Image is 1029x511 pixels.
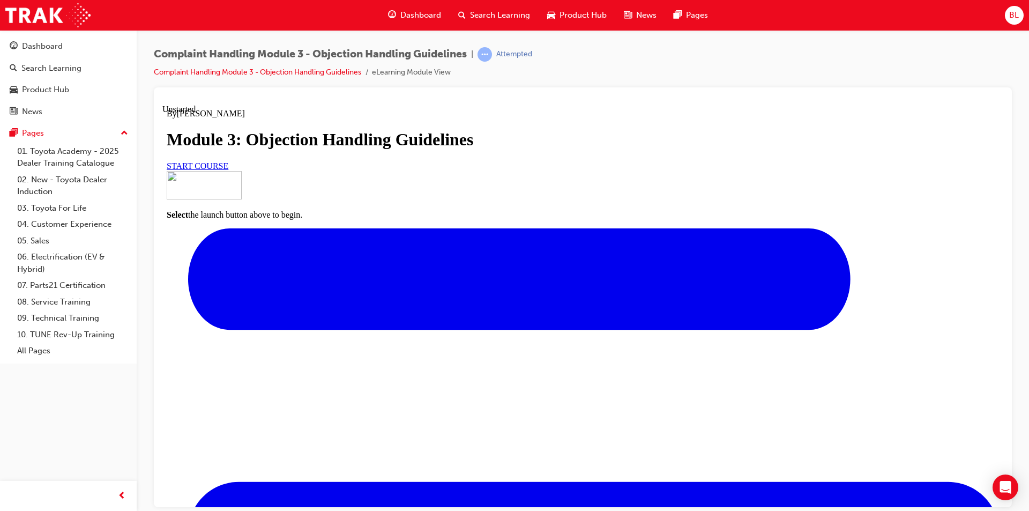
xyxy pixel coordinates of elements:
img: Trak [5,3,91,27]
a: 09. Technical Training [13,310,132,327]
span: news-icon [10,107,18,117]
span: BL [1009,9,1019,21]
a: All Pages [13,343,132,359]
span: car-icon [10,85,18,95]
span: Search Learning [470,9,530,21]
a: 10. TUNE Rev-Up Training [13,327,132,343]
span: [PERSON_NAME] [14,4,83,13]
a: news-iconNews [615,4,665,26]
button: Pages [4,123,132,143]
span: Dashboard [400,9,441,21]
a: 02. New - Toyota Dealer Induction [13,172,132,200]
div: Open Intercom Messenger [993,475,1018,500]
a: 07. Parts21 Certification [13,277,132,294]
div: News [22,106,42,118]
a: pages-iconPages [665,4,717,26]
span: Pages [686,9,708,21]
span: car-icon [547,9,555,22]
a: Dashboard [4,36,132,56]
span: news-icon [624,9,632,22]
a: Search Learning [4,58,132,78]
a: guage-iconDashboard [379,4,450,26]
span: Product Hub [560,9,607,21]
a: car-iconProduct Hub [539,4,615,26]
a: search-iconSearch Learning [450,4,539,26]
span: pages-icon [674,9,682,22]
a: 08. Service Training [13,294,132,310]
a: START COURSE [4,57,66,66]
div: Dashboard [22,40,63,53]
div: Product Hub [22,84,69,96]
span: guage-icon [10,42,18,51]
strong: Select [4,106,26,115]
a: 03. Toyota For Life [13,200,132,217]
a: 05. Sales [13,233,132,249]
span: search-icon [10,64,17,73]
button: DashboardSearch LearningProduct HubNews [4,34,132,123]
span: pages-icon [10,129,18,138]
span: search-icon [458,9,466,22]
a: Product Hub [4,80,132,100]
div: Pages [22,127,44,139]
span: guage-icon [388,9,396,22]
span: prev-icon [118,490,126,503]
button: BL [1005,6,1024,25]
div: Search Learning [21,62,81,75]
a: 04. Customer Experience [13,216,132,233]
span: News [636,9,657,21]
h1: Module 3: Objection Handling Guidelines [4,25,837,45]
li: eLearning Module View [372,66,451,79]
p: the launch button above to begin. [4,106,837,115]
a: 01. Toyota Academy - 2025 Dealer Training Catalogue [13,143,132,172]
a: Complaint Handling Module 3 - Objection Handling Guidelines [154,68,361,77]
span: | [471,48,473,61]
a: 06. Electrification (EV & Hybrid) [13,249,132,277]
span: learningRecordVerb_ATTEMPT-icon [478,47,492,62]
span: Complaint Handling Module 3 - Objection Handling Guidelines [154,48,467,61]
span: up-icon [121,127,128,140]
div: Attempted [496,49,532,60]
a: News [4,102,132,122]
